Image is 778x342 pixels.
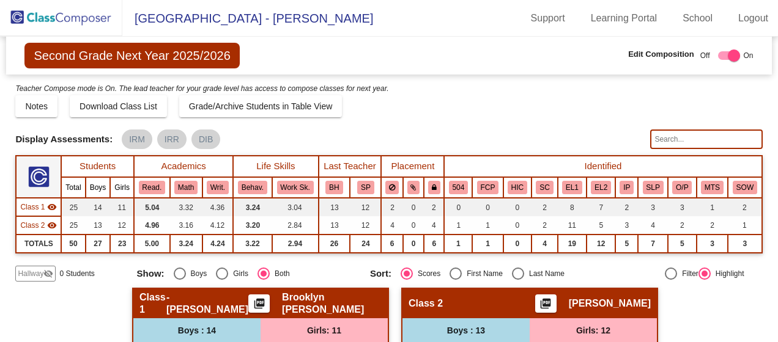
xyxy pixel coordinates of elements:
[233,156,318,177] th: Life Skills
[524,268,565,279] div: Last Name
[638,216,668,235] td: 4
[319,198,350,216] td: 13
[668,235,697,253] td: 5
[503,177,532,198] th: HiCap
[558,198,587,216] td: 8
[728,177,761,198] th: Student on waiver
[638,198,668,216] td: 3
[673,9,722,28] a: School
[503,235,532,253] td: 0
[15,95,57,117] button: Notes
[189,101,333,111] span: Grade/Archive Students in Table View
[325,181,343,194] button: BH
[86,235,111,253] td: 27
[233,198,272,216] td: 3.24
[449,181,469,194] button: 504
[728,216,761,235] td: 1
[581,9,667,28] a: Learning Portal
[174,181,198,194] button: Math
[728,198,761,216] td: 2
[139,291,166,316] span: Class 1
[472,216,503,235] td: 1
[233,216,272,235] td: 3.20
[587,198,615,216] td: 7
[409,297,443,310] span: Class 2
[80,101,157,111] span: Download Class List
[202,235,234,253] td: 4.24
[587,235,615,253] td: 12
[272,198,319,216] td: 3.04
[207,181,229,194] button: Writ.
[170,198,202,216] td: 3.32
[370,268,391,279] span: Sort:
[70,95,167,117] button: Download Class List
[110,177,134,198] th: Girls
[134,216,170,235] td: 4.96
[233,235,272,253] td: 3.22
[166,291,248,316] span: - [PERSON_NAME]
[532,177,557,198] th: Support Center Student
[700,50,710,61] span: Off
[403,235,424,253] td: 0
[424,198,444,216] td: 2
[697,235,728,253] td: 3
[137,268,165,279] span: Show:
[179,95,343,117] button: Grade/Archive Students in Table View
[228,268,248,279] div: Girls
[628,48,694,60] span: Edit Composition
[744,50,754,61] span: On
[319,156,382,177] th: Last Teacher
[61,216,85,235] td: 25
[538,297,553,315] mat-icon: picture_as_pdf
[370,267,594,280] mat-radio-group: Select an option
[615,235,638,253] td: 5
[535,294,557,313] button: Print Students Details
[248,294,270,313] button: Print Students Details
[319,235,350,253] td: 26
[532,198,557,216] td: 2
[562,181,582,194] button: EL1
[122,9,373,28] span: [GEOGRAPHIC_DATA] - [PERSON_NAME]
[47,202,57,212] mat-icon: visibility
[186,268,207,279] div: Boys
[444,177,472,198] th: 504 Plan
[122,129,152,149] mat-chip: IRM
[25,101,48,111] span: Notes
[638,235,668,253] td: 7
[319,177,350,198] th: Beth Holmes
[615,216,638,235] td: 3
[202,216,234,235] td: 4.12
[86,177,111,198] th: Boys
[587,216,615,235] td: 5
[503,216,532,235] td: 0
[558,177,587,198] th: English Language Learner Level 1 (Emerging)
[672,181,692,194] button: O/P
[444,216,472,235] td: 1
[47,220,57,230] mat-icon: visibility
[61,177,85,198] th: Total
[86,198,111,216] td: 14
[139,181,166,194] button: Read.
[16,216,61,235] td: Rachael Bennett - No Class Name
[16,198,61,216] td: Brooklyn Newcomb - Newcomb
[272,235,319,253] td: 2.94
[569,297,651,310] span: [PERSON_NAME]
[697,198,728,216] td: 1
[668,177,697,198] th: Receives OT or PT Services
[728,9,778,28] a: Logout
[350,177,381,198] th: Soo Park
[15,84,388,93] i: Teacher Compose mode is On. The lead teacher for your grade level has access to compose classes f...
[357,181,374,194] button: SP
[238,181,267,194] button: Behav.
[403,216,424,235] td: 0
[444,198,472,216] td: 0
[319,216,350,235] td: 13
[677,268,698,279] div: Filter
[137,267,361,280] mat-radio-group: Select an option
[277,181,314,194] button: Work Sk.
[650,129,762,149] input: Search...
[558,235,587,253] td: 19
[711,268,744,279] div: Highlight
[733,181,757,194] button: SOW
[170,235,202,253] td: 3.24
